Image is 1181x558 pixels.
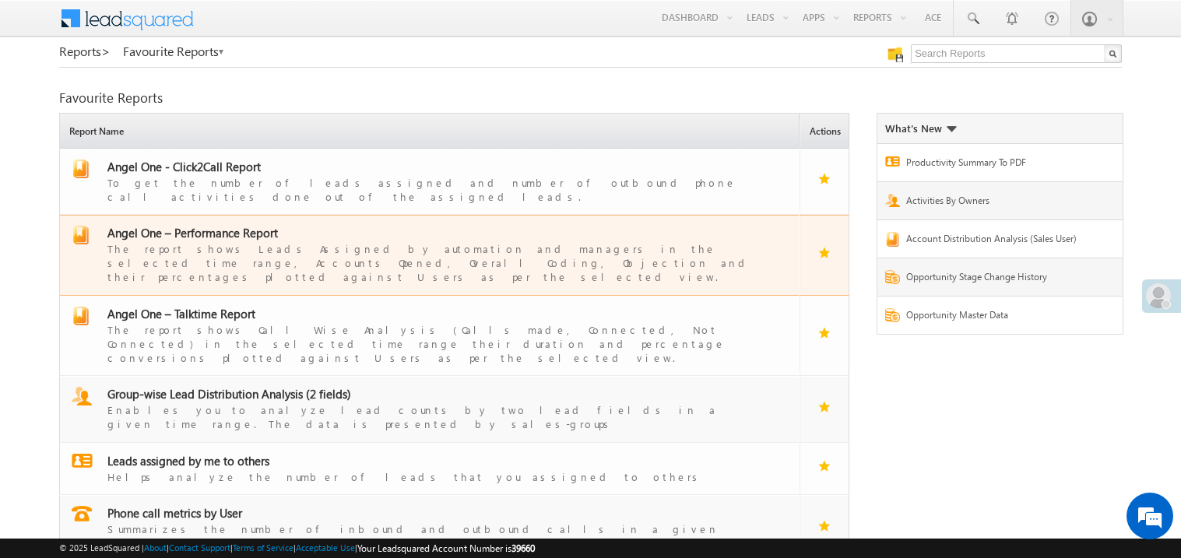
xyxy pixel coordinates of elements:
img: Report [885,270,900,284]
a: report Angel One - Click2Call ReportTo get the number of leads assigned and number of outbound ph... [68,160,793,204]
input: Search Reports [911,44,1122,63]
img: Manage all your saved reports! [888,47,903,62]
img: Report [885,232,900,247]
a: Favourite Reports [123,44,225,58]
a: Activities By Owners [906,194,1088,212]
div: Helps analyze the number of leads that you assigned to others [107,469,771,484]
span: Leads assigned by me to others [107,453,269,469]
div: To get the number of leads assigned and number of outbound phone call activities done out of the ... [107,174,771,204]
span: > [101,42,111,60]
img: report [72,307,90,325]
img: report [72,506,92,521]
a: report Group-wise Lead Distribution Analysis (2 fields)Enables you to analyze lead counts by two ... [68,387,793,431]
a: Reports> [59,44,111,58]
span: Angel One – Talktime Report [107,306,255,321]
img: Report [885,308,900,322]
a: report Angel One – Talktime ReportThe report shows Call Wise Analysis (Calls made, Connected, Not... [68,307,793,365]
div: What's New [885,121,957,135]
img: report [72,160,90,178]
img: report [72,226,90,244]
a: Acceptable Use [296,542,355,553]
div: Summarizes the number of inbound and outbound calls in a given timeperiod by users [107,521,771,550]
img: Report [885,194,900,207]
span: Phone call metrics by User [107,505,242,521]
a: Opportunity Stage Change History [906,270,1088,288]
span: 39660 [511,542,535,554]
div: The report shows Leads Assigned by automation and managers in the selected time range, Accounts O... [107,240,771,284]
div: The report shows Call Wise Analysis (Calls made, Connected, Not Connected) in the selected time r... [107,321,771,365]
a: Productivity Summary To PDF [906,156,1088,174]
span: Group-wise Lead Distribution Analysis (2 fields) [107,386,351,402]
span: Angel One - Click2Call Report [107,159,261,174]
a: report Leads assigned by me to othersHelps analyze the number of leads that you assigned to others [68,454,793,484]
a: Terms of Service [233,542,293,553]
span: Your Leadsquared Account Number is [357,542,535,554]
a: report Phone call metrics by UserSummarizes the number of inbound and outbound calls in a given t... [68,506,793,550]
img: What's new [946,126,957,132]
a: report Angel One – Performance ReportThe report shows Leads Assigned by automation and managers i... [68,226,793,284]
span: Report Name [64,116,799,148]
a: Account Distribution Analysis (Sales User) [906,232,1088,250]
div: Enables you to analyze lead counts by two lead fields in a given time range. The data is presente... [107,402,771,431]
a: Contact Support [169,542,230,553]
img: report [72,454,93,468]
span: Angel One – Performance Report [107,225,278,240]
span: Actions [804,116,849,148]
img: report [72,387,92,405]
a: Opportunity Master Data [906,308,1088,326]
span: © 2025 LeadSquared | | | | | [59,541,535,556]
a: About [144,542,167,553]
div: Favourite Reports [59,91,1122,105]
img: Report [885,156,900,167]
